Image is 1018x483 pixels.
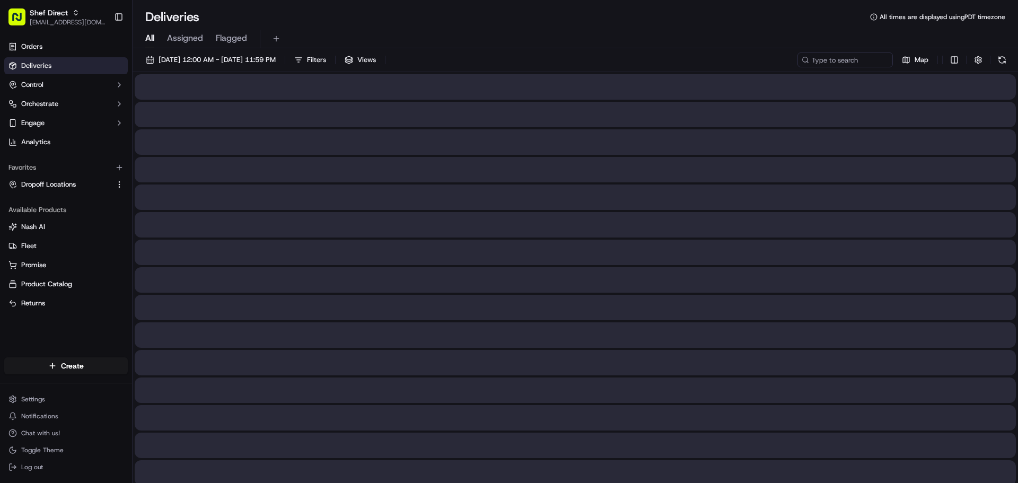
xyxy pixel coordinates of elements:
[8,180,111,189] a: Dropoff Locations
[4,57,128,74] a: Deliveries
[21,61,51,71] span: Deliveries
[21,446,64,454] span: Toggle Theme
[4,257,128,274] button: Promise
[995,52,1010,67] button: Refresh
[8,222,124,232] a: Nash AI
[21,412,58,420] span: Notifications
[4,134,128,151] a: Analytics
[8,260,124,270] a: Promise
[4,460,128,475] button: Log out
[897,52,933,67] button: Map
[4,176,128,193] button: Dropoff Locations
[21,42,42,51] span: Orders
[880,13,1005,21] span: All times are displayed using PDT timezone
[8,298,124,308] a: Returns
[21,80,43,90] span: Control
[141,52,280,67] button: [DATE] 12:00 AM - [DATE] 11:59 PM
[4,392,128,407] button: Settings
[21,180,76,189] span: Dropoff Locations
[4,276,128,293] button: Product Catalog
[4,95,128,112] button: Orchestrate
[4,38,128,55] a: Orders
[61,361,84,371] span: Create
[30,18,106,27] button: [EMAIL_ADDRESS][DOMAIN_NAME]
[307,55,326,65] span: Filters
[8,241,124,251] a: Fleet
[21,260,46,270] span: Promise
[4,201,128,218] div: Available Products
[145,8,199,25] h1: Deliveries
[21,429,60,437] span: Chat with us!
[21,241,37,251] span: Fleet
[4,76,128,93] button: Control
[797,52,893,67] input: Type to search
[4,443,128,458] button: Toggle Theme
[21,222,45,232] span: Nash AI
[21,118,45,128] span: Engage
[21,137,50,147] span: Analytics
[167,32,203,45] span: Assigned
[4,4,110,30] button: Shef Direct[EMAIL_ADDRESS][DOMAIN_NAME]
[289,52,331,67] button: Filters
[21,99,58,109] span: Orchestrate
[4,409,128,424] button: Notifications
[915,55,928,65] span: Map
[21,279,72,289] span: Product Catalog
[357,55,376,65] span: Views
[4,426,128,441] button: Chat with us!
[4,115,128,131] button: Engage
[4,159,128,176] div: Favorites
[21,463,43,471] span: Log out
[4,295,128,312] button: Returns
[145,32,154,45] span: All
[159,55,276,65] span: [DATE] 12:00 AM - [DATE] 11:59 PM
[21,298,45,308] span: Returns
[216,32,247,45] span: Flagged
[30,7,68,18] button: Shef Direct
[8,279,124,289] a: Product Catalog
[21,395,45,403] span: Settings
[4,218,128,235] button: Nash AI
[4,357,128,374] button: Create
[4,238,128,254] button: Fleet
[340,52,381,67] button: Views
